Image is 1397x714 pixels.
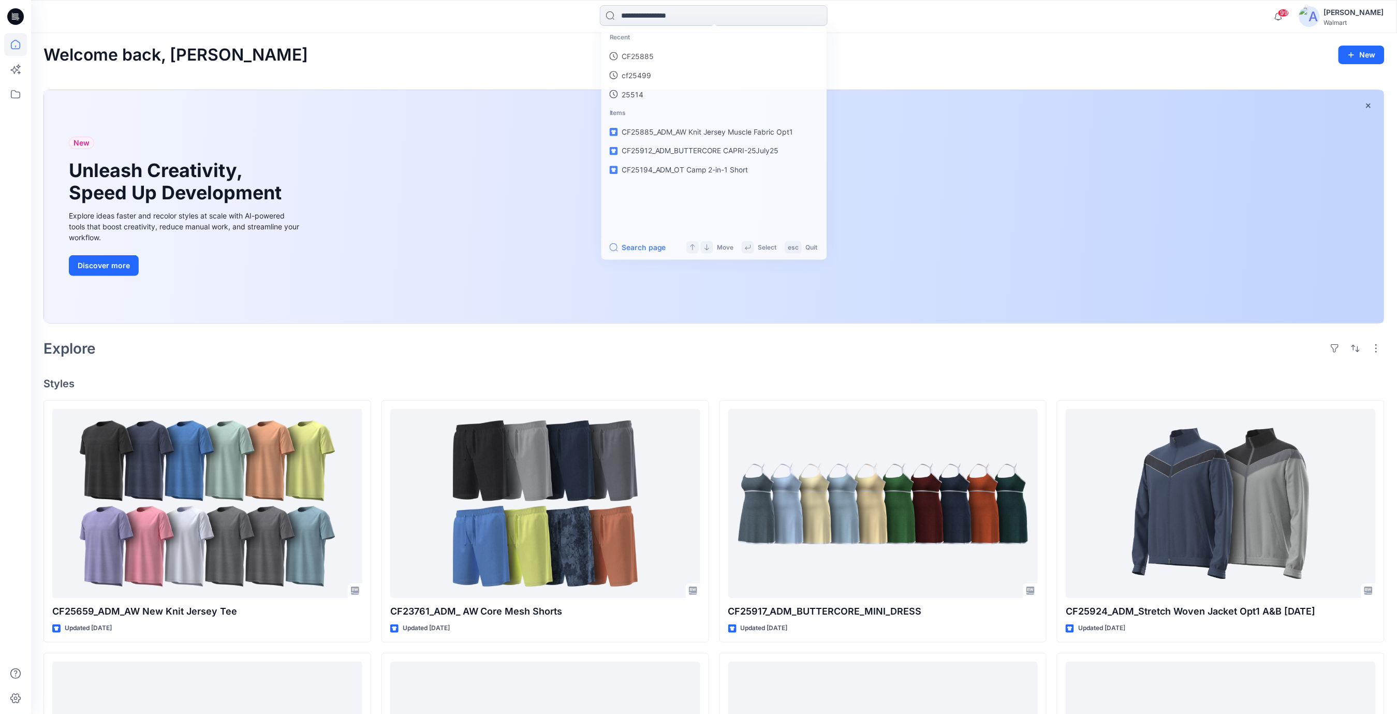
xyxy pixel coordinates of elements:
[622,89,644,99] p: 25514
[717,242,734,253] p: Move
[622,165,748,174] span: CF25194_ADM_OT Camp 2-in-1 Short
[1339,46,1385,64] button: New
[69,255,139,276] button: Discover more
[622,70,651,81] p: cf25499
[1066,409,1376,599] a: CF25924_ADM_Stretch Woven Jacket Opt1 A&B 09JUL25
[1278,9,1289,17] span: 99
[73,137,90,149] span: New
[604,122,825,141] a: CF25885_ADM_AW Knit Jersey Muscle Fabric Opt1
[741,623,788,634] p: Updated [DATE]
[403,623,450,634] p: Updated [DATE]
[604,28,825,47] p: Recent
[43,340,96,357] h2: Explore
[52,604,362,619] p: CF25659_ADM_AW New Knit Jersey Tee
[604,161,825,180] a: CF25194_ADM_OT Camp 2-in-1 Short
[69,255,302,276] a: Discover more
[604,66,825,85] a: cf25499
[604,47,825,66] a: CF25885
[43,377,1385,390] h4: Styles
[65,623,112,634] p: Updated [DATE]
[610,241,666,254] button: Search page
[604,141,825,161] a: CF25912_ADM_BUTTERCORE CAPRI-25July25
[69,159,286,204] h1: Unleash Creativity, Speed Up Development
[758,242,777,253] p: Select
[728,604,1038,619] p: CF25917_ADM_BUTTERCORE_MINI_DRESS
[69,210,302,243] div: Explore ideas faster and recolor styles at scale with AI-powered tools that boost creativity, red...
[1324,6,1384,19] div: [PERSON_NAME]
[390,409,700,599] a: CF23761_ADM_ AW Core Mesh Shorts
[390,604,700,619] p: CF23761_ADM_ AW Core Mesh Shorts
[622,127,793,136] span: CF25885_ADM_AW Knit Jersey Muscle Fabric Opt1
[604,104,825,122] p: Items
[52,409,362,599] a: CF25659_ADM_AW New Knit Jersey Tee
[728,409,1038,599] a: CF25917_ADM_BUTTERCORE_MINI_DRESS
[622,147,779,155] span: CF25912_ADM_BUTTERCORE CAPRI-25July25
[1324,19,1384,26] div: Walmart
[788,242,799,253] p: esc
[43,46,308,65] h2: Welcome back, [PERSON_NAME]
[604,85,825,104] a: 25514
[1078,623,1125,634] p: Updated [DATE]
[1066,604,1376,619] p: CF25924_ADM_Stretch Woven Jacket Opt1 A&B [DATE]
[622,51,654,62] p: CF25885
[806,242,818,253] p: Quit
[1299,6,1320,27] img: avatar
